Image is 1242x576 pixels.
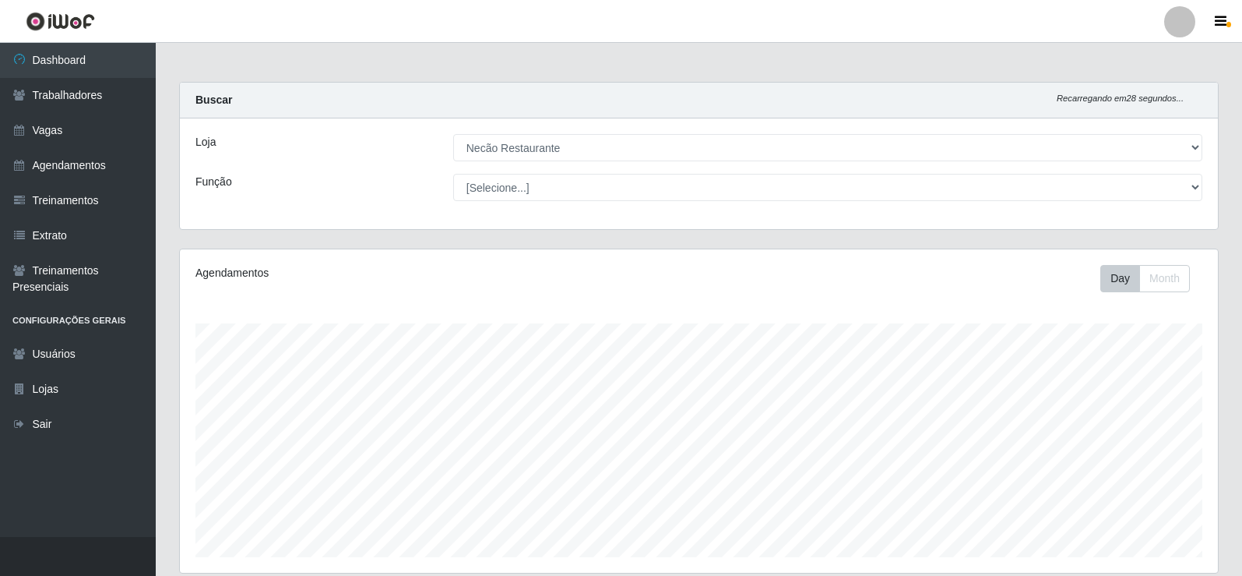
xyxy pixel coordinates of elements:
label: Função [195,174,232,190]
button: Month [1139,265,1190,292]
div: First group [1100,265,1190,292]
div: Toolbar with button groups [1100,265,1202,292]
i: Recarregando em 28 segundos... [1057,94,1184,103]
strong: Buscar [195,94,232,106]
button: Day [1100,265,1140,292]
label: Loja [195,134,216,150]
div: Agendamentos [195,265,601,281]
img: CoreUI Logo [26,12,95,31]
